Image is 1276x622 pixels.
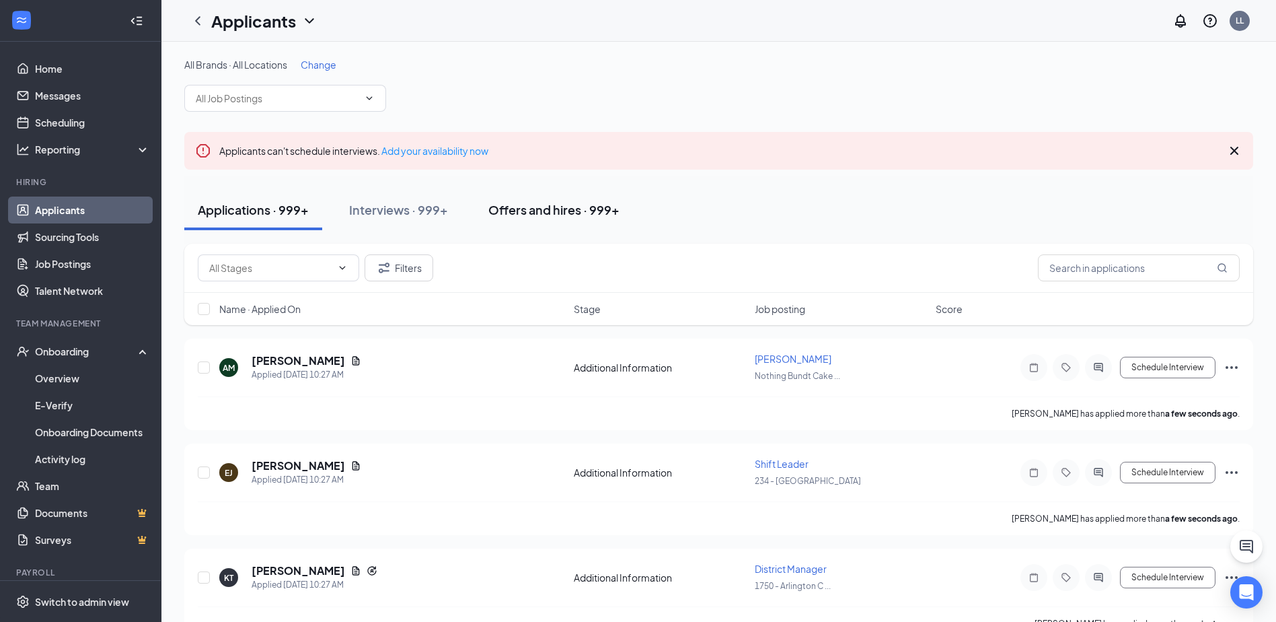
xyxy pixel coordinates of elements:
a: Scheduling [35,109,150,136]
a: Talent Network [35,277,150,304]
div: Applied [DATE] 10:27 AM [252,473,361,487]
p: [PERSON_NAME] has applied more than . [1012,513,1240,524]
span: Job posting [755,302,805,316]
h5: [PERSON_NAME] [252,353,345,368]
a: Team [35,473,150,499]
h5: [PERSON_NAME] [252,563,345,578]
svg: MagnifyingGlass [1217,263,1228,273]
button: Schedule Interview [1120,462,1215,483]
svg: ActiveChat [1090,572,1106,583]
a: Sourcing Tools [35,223,150,250]
h1: Applicants [211,9,296,32]
svg: ChevronDown [301,13,317,29]
a: SurveysCrown [35,526,150,553]
div: Hiring [16,176,147,188]
svg: Document [350,460,361,471]
div: KT [224,572,233,584]
div: Reporting [35,143,151,156]
b: a few seconds ago [1165,514,1238,524]
svg: WorkstreamLogo [15,13,28,27]
input: Search in applications [1038,254,1240,281]
svg: ChevronDown [364,93,375,104]
p: [PERSON_NAME] has applied more than . [1012,408,1240,419]
a: Overview [35,365,150,392]
div: Team Management [16,318,147,329]
span: All Brands · All Locations [184,59,287,71]
div: Additional Information [574,361,747,374]
div: EJ [225,467,233,479]
svg: Note [1026,362,1042,373]
div: Interviews · 999+ [349,201,448,218]
button: Schedule Interview [1120,357,1215,378]
svg: Note [1026,572,1042,583]
a: Activity log [35,446,150,473]
svg: Notifications [1172,13,1189,29]
svg: ChevronDown [337,263,348,273]
svg: Analysis [16,143,30,156]
a: Messages [35,82,150,109]
span: Shift Leader [755,458,809,470]
svg: Ellipses [1224,464,1240,481]
svg: Tag [1058,362,1074,373]
a: Onboarding Documents [35,419,150,446]
svg: Filter [376,260,392,276]
button: ChatActive [1230,530,1263,563]
span: District Manager [755,563,827,575]
div: Payroll [16,567,147,578]
div: Onboarding [35,345,139,358]
svg: Settings [16,595,30,609]
div: Switch to admin view [35,595,129,609]
input: All Job Postings [196,91,359,106]
svg: UserCheck [16,345,30,358]
a: Job Postings [35,250,150,277]
svg: ChatActive [1238,539,1254,555]
svg: Reapply [367,565,377,576]
div: Applications · 999+ [198,201,309,218]
span: Applicants can't schedule interviews. [219,145,488,157]
svg: Ellipses [1224,359,1240,376]
input: All Stages [209,261,332,275]
a: Add your availability now [381,145,488,157]
a: Home [35,55,150,82]
span: Score [936,302,963,316]
svg: QuestionInfo [1202,13,1218,29]
span: 234 - [GEOGRAPHIC_DATA] [755,476,861,486]
svg: Ellipses [1224,569,1240,586]
span: 1750 - Arlington C ... [755,581,831,591]
svg: Document [350,355,361,366]
div: Offers and hires · 999+ [488,201,620,218]
a: E-Verify [35,392,150,419]
svg: Error [195,143,211,159]
a: DocumentsCrown [35,499,150,526]
button: Schedule Interview [1120,567,1215,588]
a: Applicants [35,197,150,223]
svg: ActiveChat [1090,467,1106,478]
svg: Tag [1058,572,1074,583]
span: [PERSON_NAME] [755,353,831,365]
svg: Cross [1226,143,1242,159]
svg: Collapse [130,14,143,28]
svg: ActiveChat [1090,362,1106,373]
h5: [PERSON_NAME] [252,458,345,473]
span: Change [301,59,336,71]
b: a few seconds ago [1165,409,1238,419]
div: Additional Information [574,571,747,584]
button: Filter Filters [365,254,433,281]
span: Name · Applied On [219,302,301,316]
svg: Document [350,565,361,576]
div: AM [223,362,235,374]
div: Applied [DATE] 10:27 AM [252,578,377,592]
div: LL [1236,15,1244,26]
div: Open Intercom Messenger [1230,576,1263,609]
svg: Tag [1058,467,1074,478]
div: Additional Information [574,466,747,479]
svg: Note [1026,467,1042,478]
svg: ChevronLeft [190,13,206,29]
span: Nothing Bundt Cake ... [755,371,840,381]
div: Applied [DATE] 10:27 AM [252,368,361,382]
span: Stage [574,302,601,316]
